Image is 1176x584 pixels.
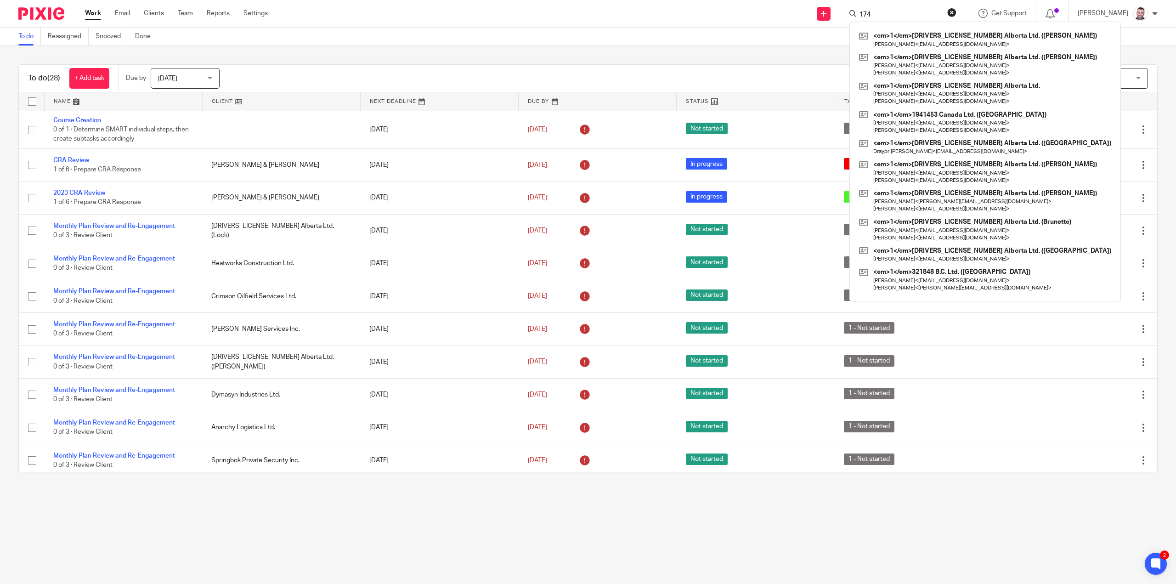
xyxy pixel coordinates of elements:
[53,298,113,304] span: 0 of 3 · Review Client
[53,223,175,229] a: Monthly Plan Review and Re-Engagement
[991,10,1027,17] span: Get Support
[202,313,360,346] td: [PERSON_NAME] Services Inc.
[528,260,547,266] span: [DATE]
[96,28,128,45] a: Snoozed
[53,265,113,272] span: 0 of 3 · Review Client
[360,181,518,214] td: [DATE]
[528,194,547,201] span: [DATE]
[528,391,547,398] span: [DATE]
[69,68,109,89] a: + Add task
[53,453,175,459] a: Monthly Plan Review and Re-Engagement
[202,214,360,247] td: [DRIVERS_LICENSE_NUMBER] Alberta Ltd. (Lock)
[360,247,518,280] td: [DATE]
[360,444,518,476] td: [DATE]
[18,28,41,45] a: To do
[126,74,146,83] p: Due by
[202,444,360,476] td: Springbok Private Security Inc.
[844,421,894,432] span: 1 - Not started
[859,11,941,19] input: Search
[53,157,89,164] a: CRA Review
[360,411,518,444] td: [DATE]
[844,454,894,465] span: 1 - Not started
[53,330,113,337] span: 0 of 3 · Review Client
[243,9,268,18] a: Settings
[528,359,547,365] span: [DATE]
[85,9,101,18] a: Work
[53,354,175,360] a: Monthly Plan Review and Re-Engagement
[360,346,518,378] td: [DATE]
[686,388,728,399] span: Not started
[1160,550,1169,560] div: 2
[528,162,547,168] span: [DATE]
[686,256,728,268] span: Not started
[360,313,518,346] td: [DATE]
[844,123,894,134] span: 1 - Not started
[686,454,728,465] span: Not started
[53,363,113,370] span: 0 of 3 · Review Client
[144,9,164,18] a: Clients
[844,355,894,367] span: 1 - Not started
[528,424,547,431] span: [DATE]
[1133,6,1148,21] img: Shawn%20Headshot%2011-2020%20Cropped%20Resized2.jpg
[202,411,360,444] td: Anarchy Logistics Ltd.
[202,181,360,214] td: [PERSON_NAME] & [PERSON_NAME]
[528,293,547,300] span: [DATE]
[360,214,518,247] td: [DATE]
[53,288,175,295] a: Monthly Plan Review and Re-Engagement
[53,199,141,206] span: 1 of 6 · Prepare CRA Response
[28,74,60,83] h1: To do
[135,28,158,45] a: Done
[360,148,518,181] td: [DATE]
[844,191,879,203] span: 5 - Job in
[686,421,728,432] span: Not started
[360,280,518,312] td: [DATE]
[202,247,360,280] td: Heatworks Construction Ltd.
[53,117,101,124] a: Course Creation
[53,166,141,173] span: 1 of 6 · Prepare CRA Response
[686,224,728,235] span: Not started
[202,280,360,312] td: Crimson Oilfield Services Ltd.
[844,322,894,334] span: 1 - Not started
[53,255,175,262] a: Monthly Plan Review and Re-Engagement
[947,8,956,17] button: Clear
[115,9,130,18] a: Email
[158,75,177,82] span: [DATE]
[360,111,518,148] td: [DATE]
[53,387,175,393] a: Monthly Plan Review and Re-Engagement
[202,378,360,411] td: Dymasyn Industries Ltd.
[48,28,89,45] a: Reassigned
[528,126,547,133] span: [DATE]
[844,224,894,235] span: 1 - Not started
[528,227,547,234] span: [DATE]
[53,232,113,238] span: 0 of 3 · Review Client
[53,429,113,436] span: 0 of 3 · Review Client
[686,158,727,170] span: In progress
[53,462,113,468] span: 0 of 3 · Review Client
[686,322,728,334] span: Not started
[844,388,894,399] span: 1 - Not started
[53,190,105,196] a: 2023 CRA Review
[844,158,910,170] span: 7 - Waiting on client
[844,256,894,268] span: 1 - Not started
[528,457,547,464] span: [DATE]
[18,7,64,20] img: Pixie
[360,378,518,411] td: [DATE]
[202,148,360,181] td: [PERSON_NAME] & [PERSON_NAME]
[1078,9,1128,18] p: [PERSON_NAME]
[844,289,894,301] span: 1 - Not started
[207,9,230,18] a: Reports
[202,346,360,378] td: [DRIVERS_LICENSE_NUMBER] Alberta Ltd. ([PERSON_NAME])
[686,289,728,301] span: Not started
[53,126,189,142] span: 0 of 1 · Determine SMART individual steps, then create subtasks accordingly
[686,123,728,134] span: Not started
[528,326,547,332] span: [DATE]
[53,420,175,426] a: Monthly Plan Review and Re-Engagement
[178,9,193,18] a: Team
[686,355,728,367] span: Not started
[53,396,113,403] span: 0 of 3 · Review Client
[53,321,175,328] a: Monthly Plan Review and Re-Engagement
[686,191,727,203] span: In progress
[844,99,860,104] span: Tags
[47,74,60,82] span: (28)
